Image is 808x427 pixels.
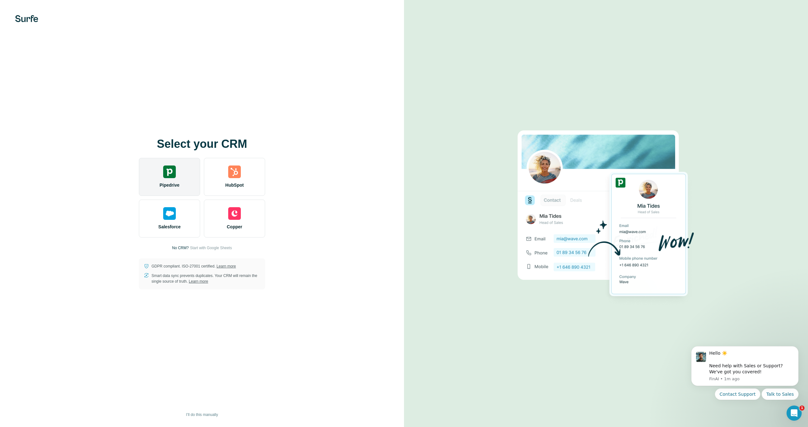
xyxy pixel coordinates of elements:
[163,207,176,220] img: salesforce's logo
[172,245,189,251] p: No CRM?
[228,165,241,178] img: hubspot's logo
[225,182,244,188] span: HubSpot
[518,120,694,307] img: PIPEDRIVE image
[217,264,236,268] a: Learn more
[682,338,808,424] iframe: Intercom notifications message
[799,406,805,411] span: 1
[787,406,802,421] iframe: Intercom live chat
[186,412,218,418] span: I’ll do this manually
[181,410,222,419] button: I’ll do this manually
[227,224,242,230] span: Copper
[163,165,176,178] img: pipedrive's logo
[151,263,236,269] p: GDPR compliant. ISO-27001 certified.
[15,15,38,22] img: Surfe's logo
[190,245,232,251] button: Start with Google Sheets
[151,273,260,284] p: Smart data sync prevents duplicates. Your CRM will remain the single source of truth.
[139,138,265,150] h1: Select your CRM
[158,224,181,230] span: Salesforce
[228,207,241,220] img: copper's logo
[159,182,179,188] span: Pipedrive
[189,279,208,284] a: Learn more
